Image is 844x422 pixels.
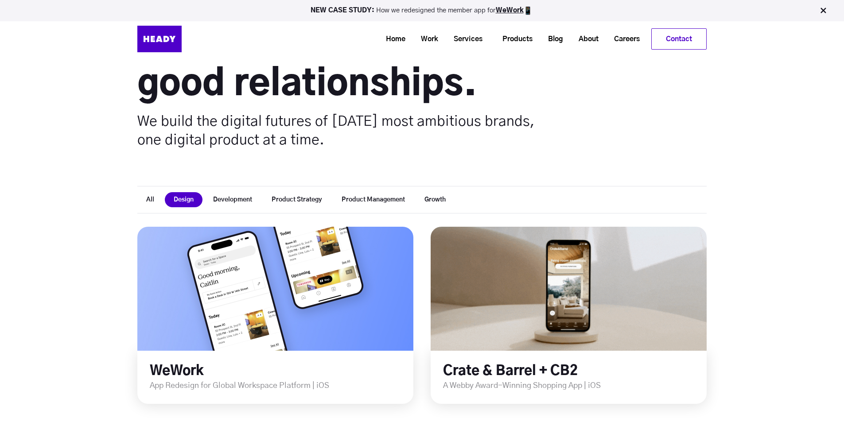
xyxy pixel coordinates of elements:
a: WeWork [496,7,524,14]
a: Services [443,31,487,47]
p: App Redesign for Global Workspace Platform | iOS [150,380,413,391]
a: Contact [652,29,706,49]
div: Navigation Menu [204,28,707,50]
p: A Webby Award-Winning Shopping App | iOS [443,380,707,391]
div: long term stock exchange (ltse) [137,227,413,404]
div: long term stock exchange (ltse) [431,227,707,404]
h1: Good is about good relationships. [137,18,536,107]
button: Design [165,192,202,207]
img: Close Bar [819,6,828,15]
a: Crate & Barrel + CB2 [443,364,578,378]
a: WeWork [150,364,204,378]
p: How we redesigned the member app for [4,6,840,15]
p: We build the digital futures of [DATE] most ambitious brands, one digital product at a time. [137,112,536,149]
a: Home [375,31,410,47]
img: app emoji [524,6,533,15]
button: Product Strategy [263,192,331,207]
a: About [568,31,603,47]
a: Blog [537,31,568,47]
strong: NEW CASE STUDY: [311,7,376,14]
button: All [137,192,163,207]
a: Products [491,31,537,47]
img: Heady_Logo_Web-01 (1) [137,26,182,52]
a: Careers [603,31,644,47]
button: Product Management [333,192,414,207]
button: Development [204,192,261,207]
button: Growth [416,192,455,207]
a: Work [410,31,443,47]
